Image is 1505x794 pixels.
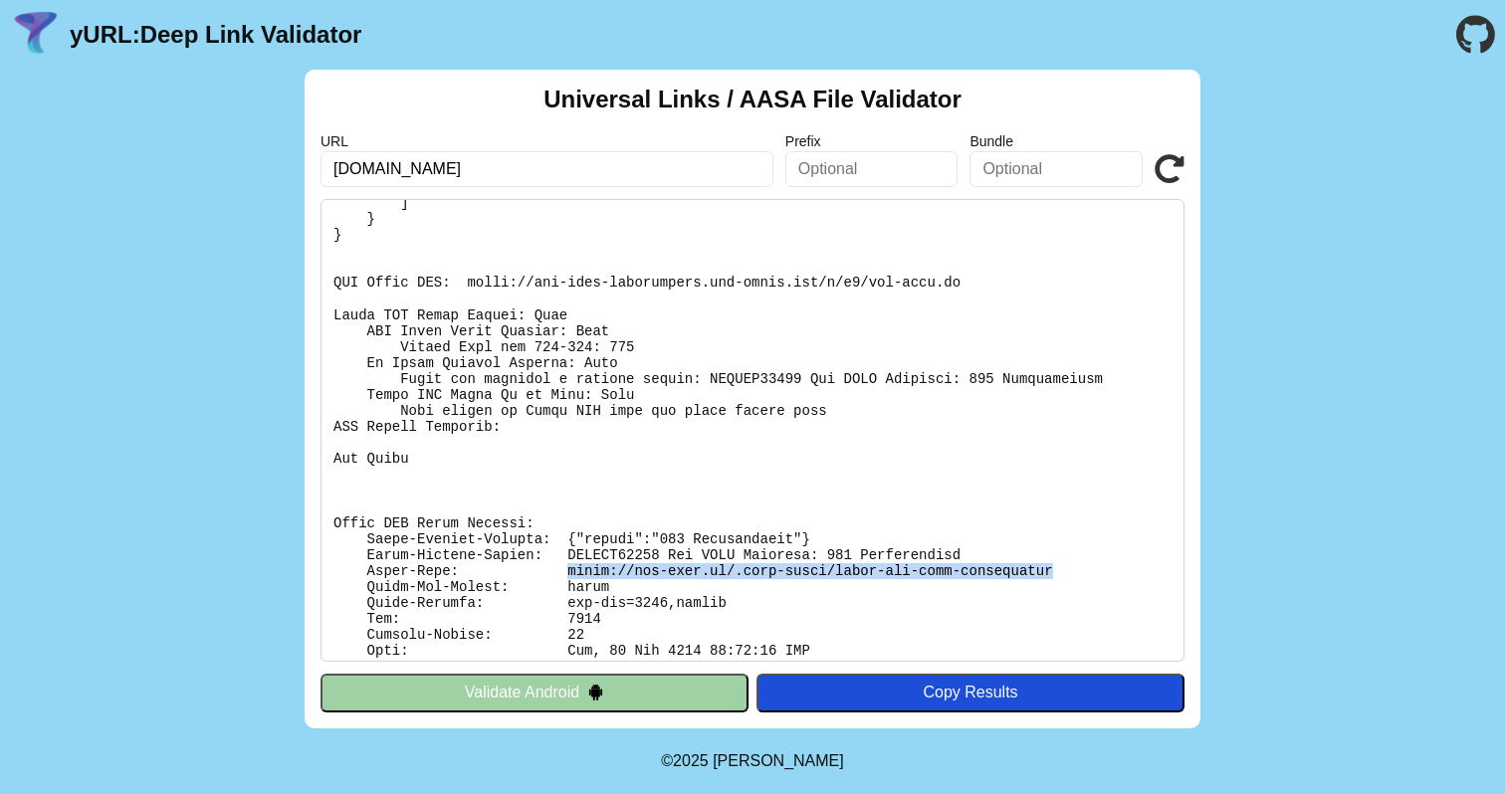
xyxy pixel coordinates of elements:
div: Copy Results [766,684,1175,701]
button: Validate Android [321,674,749,711]
span: 2025 [673,752,709,769]
img: droidIcon.svg [587,684,604,700]
input: Optional [969,151,1143,187]
label: Prefix [785,133,959,149]
button: Copy Results [756,674,1184,711]
footer: © [661,728,843,794]
pre: Lorem ipsu do: sitam://con-adip.el/.sedd-eiusm/tempo-inc-utla-etdoloremag Al Enimadmi: Veni Quisn... [321,199,1184,662]
label: URL [321,133,773,149]
label: Bundle [969,133,1143,149]
input: Optional [785,151,959,187]
a: Michael Ibragimchayev's Personal Site [713,752,844,769]
img: yURL Logo [10,9,62,61]
a: yURL:Deep Link Validator [70,21,361,49]
input: Required [321,151,773,187]
h2: Universal Links / AASA File Validator [543,86,962,113]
